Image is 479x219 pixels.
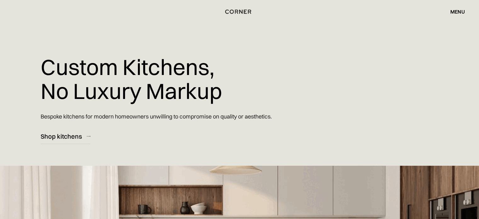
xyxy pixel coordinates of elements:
div: menu [444,6,465,17]
p: Bespoke kitchens for modern homeowners unwilling to compromise on quality or aesthetics. [41,107,272,125]
a: Shop kitchens [41,129,90,144]
a: home [223,8,256,16]
div: menu [450,9,465,14]
div: Shop kitchens [41,132,82,141]
h1: Custom Kitchens, No Luxury Markup [41,50,222,107]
